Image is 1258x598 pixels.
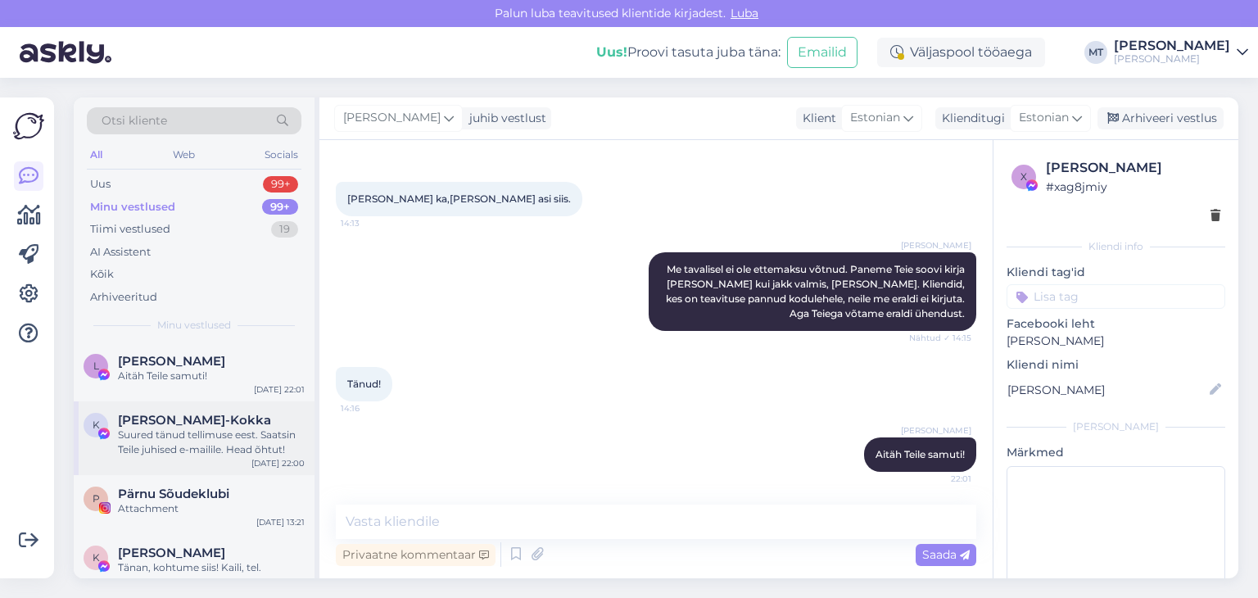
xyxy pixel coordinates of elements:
div: [PERSON_NAME] [1114,39,1230,52]
span: Minu vestlused [157,318,231,333]
span: Estonian [850,109,900,127]
div: Tiimi vestlused [90,221,170,238]
p: [PERSON_NAME] [1007,333,1225,350]
div: 99+ [262,199,298,215]
div: Uus [90,176,111,193]
div: Aitäh Teile samuti! [118,369,305,383]
div: Privaatne kommentaar [336,544,496,566]
span: P [93,492,100,505]
div: Web [170,144,198,165]
div: [DATE] 13:21 [256,516,305,528]
span: Estonian [1019,109,1069,127]
p: Kliendi nimi [1007,356,1225,374]
span: [PERSON_NAME] [343,109,441,127]
span: Aitäh Teile samuti! [876,448,965,460]
span: [PERSON_NAME] ka,[PERSON_NAME] asi siis. [347,193,571,205]
div: Attachment [118,501,305,516]
a: [PERSON_NAME][PERSON_NAME] [1114,39,1248,66]
div: [DATE] 22:00 [251,457,305,469]
div: [PERSON_NAME] [1007,419,1225,434]
div: [PERSON_NAME] [1114,52,1230,66]
div: Arhiveeritud [90,289,157,306]
div: Arhiveeri vestlus [1097,107,1224,129]
div: Väljaspool tööaega [877,38,1045,67]
div: Suured tänud tellimuse eest. Saatsin Teile juhised e-mailile. Head õhtut! [118,428,305,457]
div: Socials [261,144,301,165]
div: Tänan, kohtume siis! Kaili, tel. [PHONE_NUMBER] [118,560,305,590]
div: All [87,144,106,165]
span: 22:01 [910,473,971,485]
span: Me tavalisel ei ole ettemaksu võtnud. Paneme Teie soovi kirja [PERSON_NAME] kui jakk valmis, [PER... [666,263,967,319]
div: [DATE] 22:01 [254,383,305,396]
input: Lisa tag [1007,284,1225,309]
b: Uus! [596,44,627,60]
span: Luba [726,6,763,20]
button: Emailid [787,37,858,68]
p: Kliendi tag'id [1007,264,1225,281]
img: Askly Logo [13,111,44,142]
div: Klient [796,110,836,127]
p: Facebooki leht [1007,315,1225,333]
p: Märkmed [1007,444,1225,461]
div: 99+ [263,176,298,193]
span: Nähtud ✓ 14:15 [909,332,971,344]
input: Lisa nimi [1007,381,1206,399]
span: Liili Kusnerov [118,354,225,369]
div: [PERSON_NAME] [1046,158,1220,178]
div: Proovi tasuta juba täna: [596,43,781,62]
div: Minu vestlused [90,199,175,215]
span: Pärnu Sõudeklubi [118,487,229,501]
span: K [93,419,100,431]
span: Tänud! [347,378,381,390]
span: Kaili Maide [118,546,225,560]
span: Kadri Karula-Kokka [118,413,271,428]
span: [PERSON_NAME] [901,239,971,251]
div: Kõik [90,266,114,283]
span: 14:16 [341,402,402,415]
div: AI Assistent [90,244,151,260]
span: L [93,360,99,372]
span: [PERSON_NAME] [901,424,971,437]
span: x [1020,170,1027,183]
div: MT [1084,41,1107,64]
div: Kliendi info [1007,239,1225,254]
span: Saada [922,547,970,562]
span: 14:13 [341,217,402,229]
div: Klienditugi [935,110,1005,127]
div: # xag8jmiy [1046,178,1220,196]
div: 19 [271,221,298,238]
div: juhib vestlust [463,110,546,127]
span: Otsi kliente [102,112,167,129]
span: K [93,551,100,564]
